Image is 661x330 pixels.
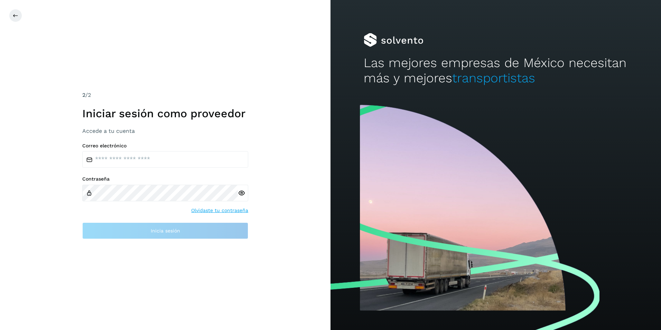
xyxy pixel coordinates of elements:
[151,228,180,233] span: Inicia sesión
[82,143,248,149] label: Correo electrónico
[364,55,628,86] h2: Las mejores empresas de México necesitan más y mejores
[191,207,248,214] a: Olvidaste tu contraseña
[82,91,248,99] div: /2
[452,71,535,85] span: transportistas
[82,128,248,134] h3: Accede a tu cuenta
[82,222,248,239] button: Inicia sesión
[82,176,248,182] label: Contraseña
[82,92,85,98] span: 2
[82,107,248,120] h1: Iniciar sesión como proveedor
